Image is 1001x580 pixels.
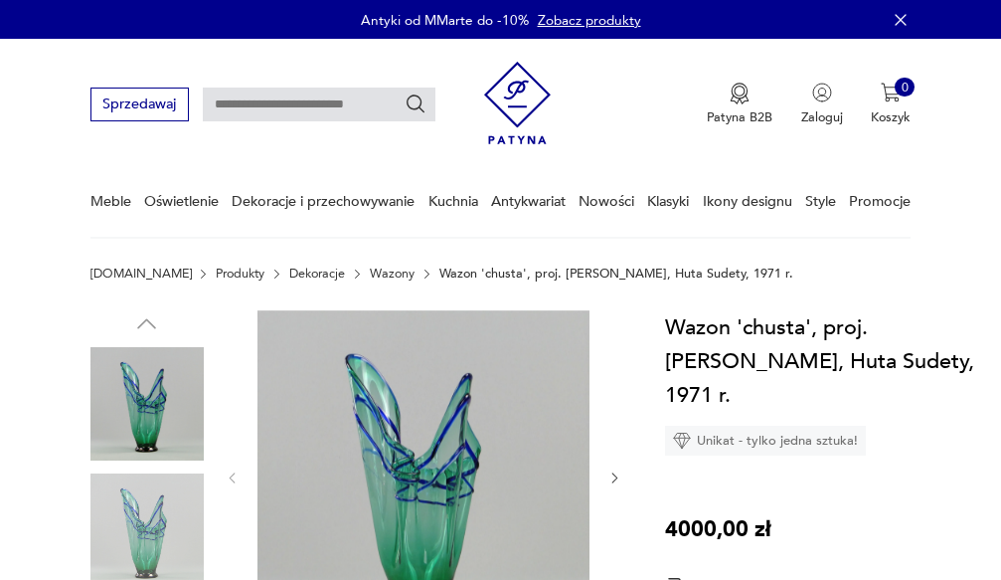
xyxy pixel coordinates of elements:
[665,310,993,413] h1: Wazon 'chusta', proj. [PERSON_NAME], Huta Sudety, 1971 r.
[90,167,131,236] a: Meble
[730,83,750,104] img: Ikona medalu
[405,94,426,115] button: Szukaj
[370,267,415,281] a: Wazony
[849,167,911,236] a: Promocje
[801,83,843,126] button: Zaloguj
[703,167,792,236] a: Ikony designu
[491,167,566,236] a: Antykwariat
[216,267,264,281] a: Produkty
[144,167,219,236] a: Oświetlenie
[428,167,478,236] a: Kuchnia
[707,83,772,126] a: Ikona medaluPatyna B2B
[361,11,529,30] p: Antyki od MMarte do -10%
[665,426,866,456] div: Unikat - tylko jedna sztuka!
[484,55,551,151] img: Patyna - sklep z meblami i dekoracjami vintage
[812,83,832,102] img: Ikonka użytkownika
[579,167,634,236] a: Nowości
[439,267,793,281] p: Wazon 'chusta', proj. [PERSON_NAME], Huta Sudety, 1971 r.
[871,83,911,126] button: 0Koszyk
[90,347,204,461] img: Zdjęcie produktu Wazon 'chusta', proj. Z. Horbowy, Huta Sudety, 1971 r.
[707,83,772,126] button: Patyna B2B
[805,167,836,236] a: Style
[289,267,345,281] a: Dekoracje
[801,108,843,126] p: Zaloguj
[538,11,641,30] a: Zobacz produkty
[871,108,911,126] p: Koszyk
[881,83,901,102] img: Ikona koszyka
[673,432,691,450] img: Ikona diamentu
[665,512,771,546] p: 4000,00 zł
[90,99,189,111] a: Sprzedawaj
[895,78,915,97] div: 0
[90,88,189,120] button: Sprzedawaj
[647,167,689,236] a: Klasyki
[232,167,415,236] a: Dekoracje i przechowywanie
[707,108,772,126] p: Patyna B2B
[90,267,192,281] a: [DOMAIN_NAME]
